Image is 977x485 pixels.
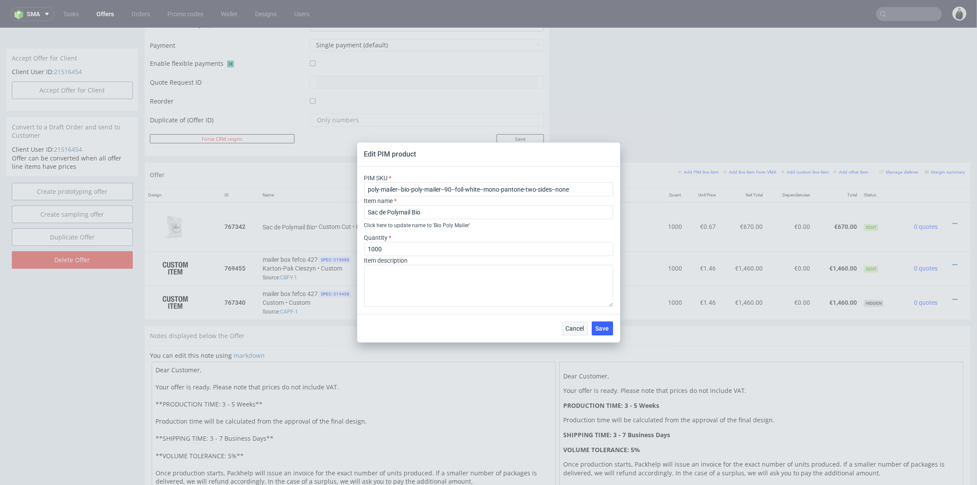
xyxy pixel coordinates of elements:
[686,223,719,257] td: €1.46
[224,237,245,244] strong: 769455
[879,142,918,146] small: Manage dielines
[150,10,308,30] td: Payment
[145,160,221,175] th: Design
[263,195,315,203] span: Sac de Polymail Bio
[150,106,295,115] button: Force CRM resync
[153,178,197,220] img: 46778-bio-poly-mailer
[153,229,197,251] img: ico-item-custom-a8f9c3db6a5631ce2f509e228e8b95abde266dc4376634de7b166047de09ff05.png
[54,117,82,125] a: 21516454
[150,143,164,150] span: Offer
[592,321,613,335] button: Save
[280,246,297,253] a: CBFY-1
[7,117,138,148] div: Offer can be converted when all offer line items have prices
[364,221,613,230] div: Click here to update name to 'Bio Poly Mailer'
[263,227,318,236] span: mailer box fefco 427
[364,150,416,159] header: Edit PIM product
[364,257,408,264] label: Item description
[12,39,133,48] p: Client User ID:
[7,89,138,117] div: Convert to a Draft Order and send to Customer
[686,160,719,175] th: Unit Price
[12,53,133,71] button: Accept Offer for Client
[145,298,970,317] div: Notes displayed below the Offer
[864,272,884,279] span: hidden
[364,197,397,204] label: Item name
[12,155,133,172] a: Create prototyping offer
[766,174,814,223] td: €0.00
[227,32,234,39] img: Hokodo
[263,227,654,254] div: Karton-Pak Cieszyn • Custom
[719,223,767,257] td: €1,460.00
[814,160,861,175] th: Total
[766,160,814,175] th: Dependencies
[263,261,654,288] div: Custom • Custom
[657,223,686,257] td: 1000
[514,196,546,203] span: SPEC- 214459
[686,174,719,223] td: €0.67
[766,223,814,257] td: €0.00
[150,47,308,68] td: Quote Request ID
[433,222,470,228] span: ' Bio Poly Mailer '
[719,174,767,223] td: €670.00
[364,234,392,241] label: Quantity
[280,281,298,287] a: CAPF-1
[234,323,265,332] a: markdown
[864,238,878,245] span: Sent
[723,142,777,146] small: Add line item from VMA
[263,246,297,253] span: Source:
[316,86,538,98] input: Only numbers
[686,257,719,292] td: €1.46
[54,39,82,48] a: 21516454
[864,196,878,203] span: Sent
[860,160,899,175] th: Status
[150,68,308,85] td: Reorder
[814,257,861,292] td: €1,460.00
[364,175,392,182] label: PIM SKU
[153,264,197,285] img: ico-item-custom-a8f9c3db6a5631ce2f509e228e8b95abde266dc4376634de7b166047de09ff05.png
[224,195,245,202] strong: 767342
[719,257,767,292] td: €1,460.00
[657,257,686,292] td: 1000
[224,271,245,278] strong: 767340
[833,142,868,146] small: Add other item
[7,21,138,40] div: Accept Offer for Client
[657,160,686,175] th: Quant.
[319,228,351,235] span: SPEC- 215680
[814,223,861,257] td: €1,460.00
[12,178,133,195] a: Create sampling offer
[596,325,609,332] span: Save
[12,117,133,126] p: Client User ID:
[263,261,318,270] span: mailer box fefco 427
[150,30,308,47] td: Enable flexible payments
[914,271,938,278] span: 0 quotes
[781,142,829,146] small: Add custom line item
[657,174,686,223] td: 1000
[566,325,584,332] span: Cancel
[263,194,654,203] div: • Custom Cut • Mono Pantone, Two Sides • [GEOGRAPHIC_DATA] • No foil
[814,174,861,223] td: €670.00
[678,142,719,146] small: Add PIM line item
[914,195,938,202] span: 0 quotes
[263,281,298,287] span: Source:
[12,200,133,218] a: Duplicate Offer
[259,160,657,175] th: Name
[766,257,814,292] td: €0.00
[310,11,544,23] button: Single payment (default)
[562,321,588,335] button: Cancel
[319,263,351,270] span: SPEC- 214458
[914,237,938,244] span: 0 quotes
[719,160,767,175] th: Net Total
[12,223,133,241] input: Delete Offer
[925,142,965,146] small: Margin summary
[150,85,308,105] td: Duplicate of (Offer ID)
[221,160,259,175] th: ID
[497,106,544,115] input: Save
